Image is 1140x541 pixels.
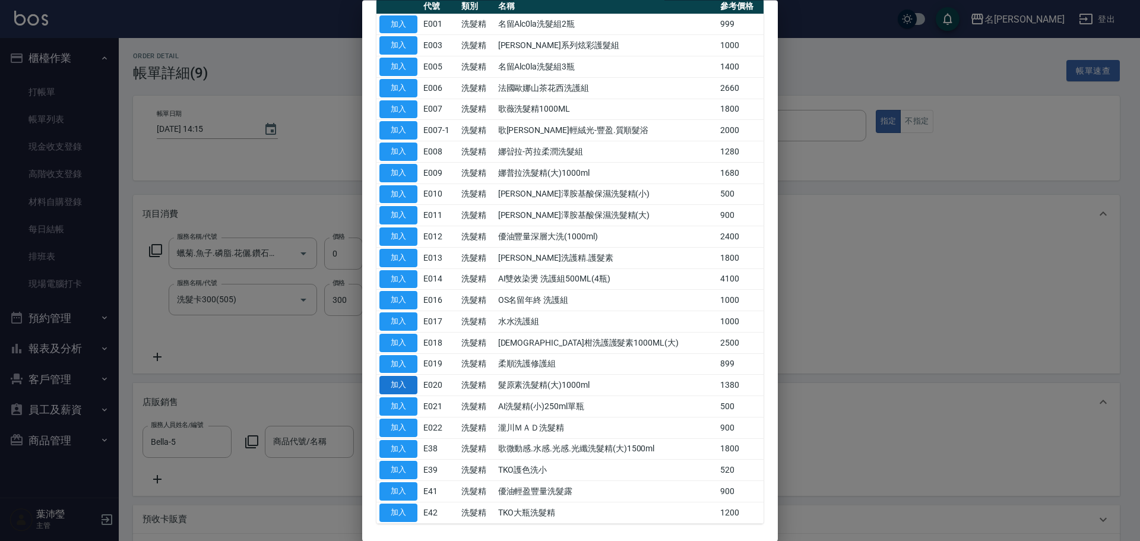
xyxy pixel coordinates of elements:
[717,269,764,290] td: 4100
[495,439,717,460] td: 歌微動感.水感.光感.光纖洗髮精(大)1500ml
[717,417,764,439] td: 900
[420,311,458,333] td: E017
[495,56,717,78] td: 名留Alc0la洗髮組3瓶
[379,355,417,374] button: 加入
[458,354,495,375] td: 洗髮精
[495,184,717,205] td: [PERSON_NAME]澤胺基酸保濕洗髮精(小)
[717,14,764,36] td: 999
[379,143,417,162] button: 加入
[420,396,458,417] td: E021
[420,141,458,163] td: E008
[458,78,495,99] td: 洗髮精
[495,290,717,311] td: OS名留年終 洗護組
[420,78,458,99] td: E006
[420,481,458,502] td: E41
[420,248,458,269] td: E013
[717,78,764,99] td: 2660
[379,207,417,225] button: 加入
[495,99,717,121] td: 歌薇洗髮精1000ML
[458,163,495,184] td: 洗髮精
[379,185,417,204] button: 加入
[420,439,458,460] td: E38
[458,502,495,524] td: 洗髮精
[717,141,764,163] td: 1280
[420,354,458,375] td: E019
[458,290,495,311] td: 洗髮精
[458,141,495,163] td: 洗髮精
[458,248,495,269] td: 洗髮精
[495,481,717,502] td: 優油輕盈豐量洗髮露
[458,417,495,439] td: 洗髮精
[717,375,764,396] td: 1380
[379,122,417,140] button: 加入
[379,100,417,119] button: 加入
[717,311,764,333] td: 1000
[379,37,417,55] button: 加入
[420,56,458,78] td: E005
[420,375,458,396] td: E020
[379,270,417,289] button: 加入
[495,163,717,184] td: 娜普拉洗髮精(大)1000ml
[717,396,764,417] td: 500
[420,120,458,141] td: E007-1
[717,460,764,481] td: 520
[717,439,764,460] td: 1800
[458,396,495,417] td: 洗髮精
[717,290,764,311] td: 1000
[420,35,458,56] td: E003
[458,184,495,205] td: 洗髮精
[495,120,717,141] td: 歌[PERSON_NAME]輕絨光-豐盈.質順髮浴
[717,56,764,78] td: 1400
[379,292,417,310] button: 加入
[458,460,495,481] td: 洗髮精
[420,290,458,311] td: E016
[717,248,764,269] td: 1800
[717,354,764,375] td: 899
[379,58,417,77] button: 加入
[458,481,495,502] td: 洗髮精
[495,311,717,333] td: 水水洗護組
[379,228,417,246] button: 加入
[495,269,717,290] td: AI雙效染燙 洗護組500ML(4瓶)
[495,460,717,481] td: TKO護色洗小
[495,502,717,524] td: TKO大瓶洗髮精
[379,504,417,522] button: 加入
[717,205,764,226] td: 900
[379,79,417,97] button: 加入
[420,14,458,36] td: E001
[420,163,458,184] td: E009
[379,164,417,182] button: 加入
[495,333,717,354] td: [DEMOGRAPHIC_DATA]柑洗護護髮素1000ML(大)
[495,248,717,269] td: [PERSON_NAME]洗護精.護髮素
[420,460,458,481] td: E39
[458,14,495,36] td: 洗髮精
[458,205,495,226] td: 洗髮精
[420,99,458,121] td: E007
[420,417,458,439] td: E022
[717,120,764,141] td: 2000
[717,184,764,205] td: 500
[420,226,458,248] td: E012
[717,502,764,524] td: 1200
[379,419,417,437] button: 加入
[458,56,495,78] td: 洗髮精
[458,439,495,460] td: 洗髮精
[495,14,717,36] td: 名留Alc0la洗髮組2瓶
[495,375,717,396] td: 髮原素洗髮精(大)1000ml
[458,35,495,56] td: 洗髮精
[420,184,458,205] td: E010
[420,333,458,354] td: E018
[379,440,417,458] button: 加入
[717,481,764,502] td: 900
[495,78,717,99] td: 法國歐娜山茶花西洗護組
[495,35,717,56] td: [PERSON_NAME]系列炫彩護髮組
[379,313,417,331] button: 加入
[420,269,458,290] td: E014
[379,15,417,34] button: 加入
[458,375,495,396] td: 洗髮精
[420,205,458,226] td: E011
[379,483,417,501] button: 加入
[495,226,717,248] td: 優油豐量深層大洗(1000ml)
[379,461,417,480] button: 加入
[495,417,717,439] td: 瀧川ＭＡＤ洗髮精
